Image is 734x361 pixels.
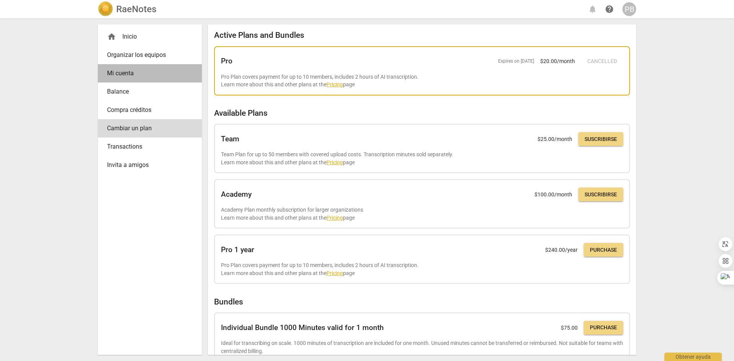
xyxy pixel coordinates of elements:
span: Organizar los equipos [107,50,187,60]
span: help [605,5,614,14]
button: Suscribirse [578,132,623,146]
a: Transactions [98,138,202,156]
button: PB [622,2,636,16]
a: Pricing [326,159,343,165]
div: Inicio [98,28,202,46]
p: Pro Plan covers payment for up to 10 members, includes 2 hours of AI transcription. Learn more ab... [221,261,623,277]
p: Team Plan for up to 50 members with covered upload costs. Transcription minutes sold separately. ... [221,151,623,166]
p: $ 75.00 [561,324,578,332]
h2: Individual Bundle 1000 Minutes valid for 1 month [221,324,384,332]
span: Expires on [DATE] [498,58,534,65]
a: Compra créditos [98,101,202,119]
button: Purchase [584,243,623,257]
h2: Team [221,135,239,143]
p: $ 25.00 /month [538,135,572,143]
a: Pricing [326,270,343,276]
div: Inicio [107,32,187,41]
span: Cambiar un plan [107,124,187,133]
p: $ 20.00 /month [540,57,575,65]
a: Obtener ayuda [602,2,616,16]
a: Balance [98,83,202,101]
a: Pricing [326,81,343,87]
a: Invita a amigos [98,156,202,174]
span: Compra créditos [107,105,187,115]
div: Obtener ayuda [664,353,722,361]
h2: Available Plans [214,108,630,118]
h2: Pro [221,57,232,65]
span: home [107,32,116,41]
button: Purchase [584,321,623,335]
p: Ideal for transcribing on scale. 1000 minutes of transcription are included for one month. Unused... [221,339,623,355]
span: Invita a amigos [107,160,187,170]
p: Pro Plan covers payment for up to 10 members, includes 2 hours of AI transcription. Learn more ab... [221,73,623,89]
span: Balance [107,87,187,96]
span: Mi cuenta [107,69,187,78]
a: Organizar los equipos [98,46,202,64]
p: $ 240.00 /year [545,246,578,254]
span: Purchase [590,324,617,332]
h2: Active Plans and Bundles [214,31,630,40]
p: Academy Plan monthly subscription for larger organizations Learn more about this and other plans ... [221,206,623,222]
h2: Pro 1 year [221,246,254,254]
h2: Bundles [214,297,630,307]
h2: Academy [221,190,252,199]
span: Suscribirse [585,136,617,143]
a: Cambiar un plan [98,119,202,138]
p: $ 100.00 /month [534,191,572,199]
span: Transactions [107,142,187,151]
button: Suscribirse [578,188,623,201]
img: Logo [98,2,113,17]
a: LogoRaeNotes [98,2,156,17]
a: Mi cuenta [98,64,202,83]
h2: RaeNotes [116,4,156,15]
span: Purchase [590,246,617,254]
a: Pricing [326,215,343,221]
span: Suscribirse [585,191,617,199]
